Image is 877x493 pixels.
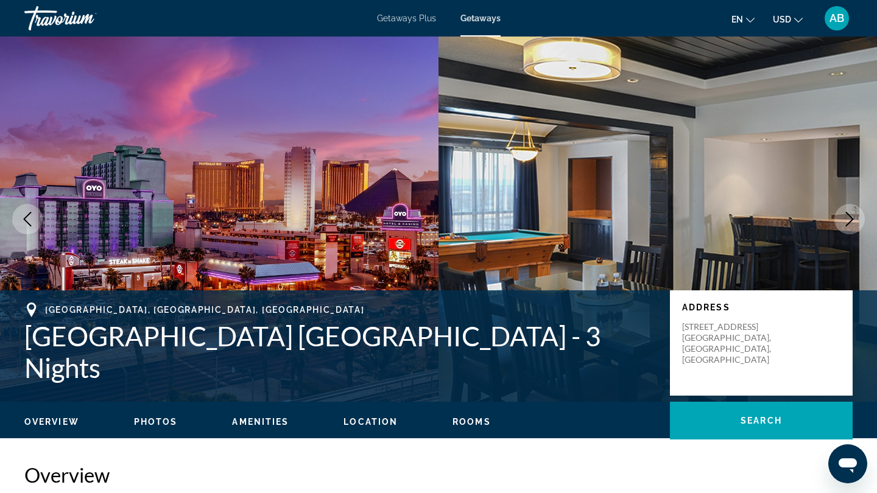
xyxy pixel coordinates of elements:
[134,416,178,427] button: Photos
[682,302,840,312] p: Address
[834,204,865,234] button: Next image
[731,10,755,28] button: Change language
[741,416,782,425] span: Search
[24,463,853,487] h2: Overview
[828,444,867,483] iframe: Bouton de lancement de la fenêtre de messagerie
[460,13,501,23] a: Getaways
[343,417,398,427] span: Location
[134,417,178,427] span: Photos
[773,15,791,24] span: USD
[45,305,364,315] span: [GEOGRAPHIC_DATA], [GEOGRAPHIC_DATA], [GEOGRAPHIC_DATA]
[377,13,436,23] a: Getaways Plus
[232,417,289,427] span: Amenities
[453,417,491,427] span: Rooms
[24,2,146,34] a: Travorium
[24,416,79,427] button: Overview
[682,321,780,365] p: [STREET_ADDRESS] [GEOGRAPHIC_DATA], [GEOGRAPHIC_DATA], [GEOGRAPHIC_DATA]
[731,15,743,24] span: en
[773,10,803,28] button: Change currency
[829,12,844,24] span: AB
[24,417,79,427] span: Overview
[232,416,289,427] button: Amenities
[670,402,853,439] button: Search
[343,416,398,427] button: Location
[821,5,853,31] button: User Menu
[12,204,43,234] button: Previous image
[453,416,491,427] button: Rooms
[24,320,658,383] h1: [GEOGRAPHIC_DATA] [GEOGRAPHIC_DATA] - 3 Nights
